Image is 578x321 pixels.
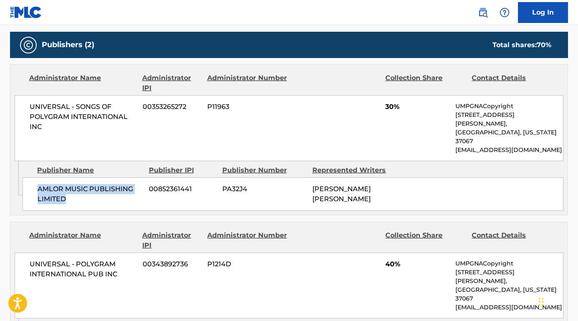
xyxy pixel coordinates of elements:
div: Contact Details [472,230,552,250]
div: Administrator Name [29,73,136,93]
span: 00852361441 [149,184,216,194]
div: Publisher Number [222,165,307,175]
div: Collection Share [385,73,465,93]
p: UMPGNACopyright [455,102,563,111]
div: Help [496,4,513,21]
p: [GEOGRAPHIC_DATA], [US_STATE] 37067 [455,128,563,146]
div: Contact Details [472,73,552,93]
p: UMPGNACopyright [455,259,563,268]
p: [STREET_ADDRESS][PERSON_NAME], [455,268,563,286]
span: 00353265272 [143,102,201,112]
div: Collection Share [385,230,465,250]
p: [EMAIL_ADDRESS][DOMAIN_NAME] [455,146,563,154]
span: 70 % [537,41,551,49]
span: 40% [385,259,449,269]
span: UNIVERSAL - SONGS OF POLYGRAM INTERNATIONAL INC [30,102,136,132]
div: Widget de chat [536,281,578,321]
div: Administrator Number [207,230,287,250]
h5: Publishers (2) [42,40,94,50]
span: 30% [385,102,449,112]
div: Glisser [539,289,544,314]
p: [STREET_ADDRESS][PERSON_NAME], [455,111,563,128]
p: [GEOGRAPHIC_DATA], [US_STATE] 37067 [455,286,563,303]
span: PA32J4 [222,184,307,194]
div: Administrator IPI [142,73,201,93]
a: Log In [518,2,568,23]
div: Publisher Name [37,165,142,175]
span: [PERSON_NAME] [PERSON_NAME] [312,185,371,203]
img: help [500,8,510,18]
div: Publisher IPI [149,165,216,175]
img: Publishers [23,40,33,50]
div: Total shares: [493,40,551,50]
iframe: Chat Widget [536,281,578,321]
div: Administrator IPI [142,230,201,250]
span: P11963 [207,102,287,112]
a: Public Search [475,4,491,21]
span: 00343892736 [143,259,201,269]
img: MLC Logo [10,6,42,18]
p: [EMAIL_ADDRESS][DOMAIN_NAME] [455,303,563,312]
div: Represented Writers [312,165,397,175]
div: Administrator Name [29,230,136,250]
span: P1214D [207,259,287,269]
div: Administrator Number [207,73,287,93]
span: AMLOR MUSIC PUBLISHING LIMITED [38,184,143,204]
span: UNIVERSAL - POLYGRAM INTERNATIONAL PUB INC [30,259,136,279]
img: search [478,8,488,18]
